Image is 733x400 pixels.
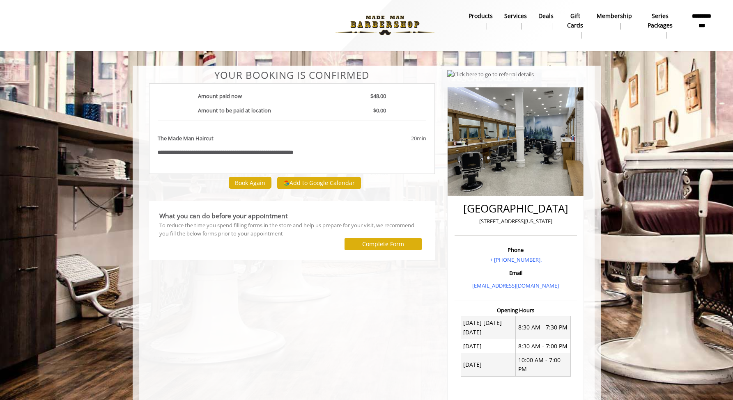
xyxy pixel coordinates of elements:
center: Your Booking is confirmed [149,70,435,80]
p: [STREET_ADDRESS][US_STATE] [457,217,575,226]
a: Productsproducts [463,10,499,32]
td: [DATE] [461,339,516,353]
div: 20min [345,134,426,143]
b: products [469,11,493,21]
b: The Made Man Haircut [158,134,214,143]
a: Gift cardsgift cards [559,10,591,41]
img: Made Man Barbershop logo [329,3,441,48]
img: Click here to go to referral details [447,70,534,79]
b: $48.00 [370,92,386,100]
a: DealsDeals [533,10,559,32]
h2: [GEOGRAPHIC_DATA] [457,203,575,215]
div: To reduce the time you spend filling forms in the store and help us prepare for your visit, we re... [159,221,425,238]
b: Amount paid now [198,92,242,100]
b: Services [504,11,527,21]
button: Book Again [229,177,271,189]
button: Add to Google Calendar [277,177,361,189]
label: Complete Form [362,241,404,247]
td: [DATE] [DATE] [DATE] [461,316,516,339]
b: Membership [597,11,632,21]
b: Amount to be paid at location [198,107,271,114]
h3: Phone [457,247,575,253]
b: Series packages [643,11,676,30]
td: 8:30 AM - 7:00 PM [516,339,571,353]
b: What you can do before your appointment [159,211,288,220]
a: MembershipMembership [591,10,638,32]
b: Deals [538,11,554,21]
h3: Email [457,270,575,276]
a: + [PHONE_NUMBER]. [490,256,542,263]
a: Series packagesSeries packages [638,10,682,41]
h3: Opening Hours [455,307,577,313]
td: 8:30 AM - 7:30 PM [516,316,571,339]
a: ServicesServices [499,10,533,32]
button: Complete Form [345,238,422,250]
a: [EMAIL_ADDRESS][DOMAIN_NAME] [472,282,559,289]
b: gift cards [565,11,585,30]
b: $0.00 [373,107,386,114]
td: [DATE] [461,353,516,376]
td: 10:00 AM - 7:00 PM [516,353,571,376]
